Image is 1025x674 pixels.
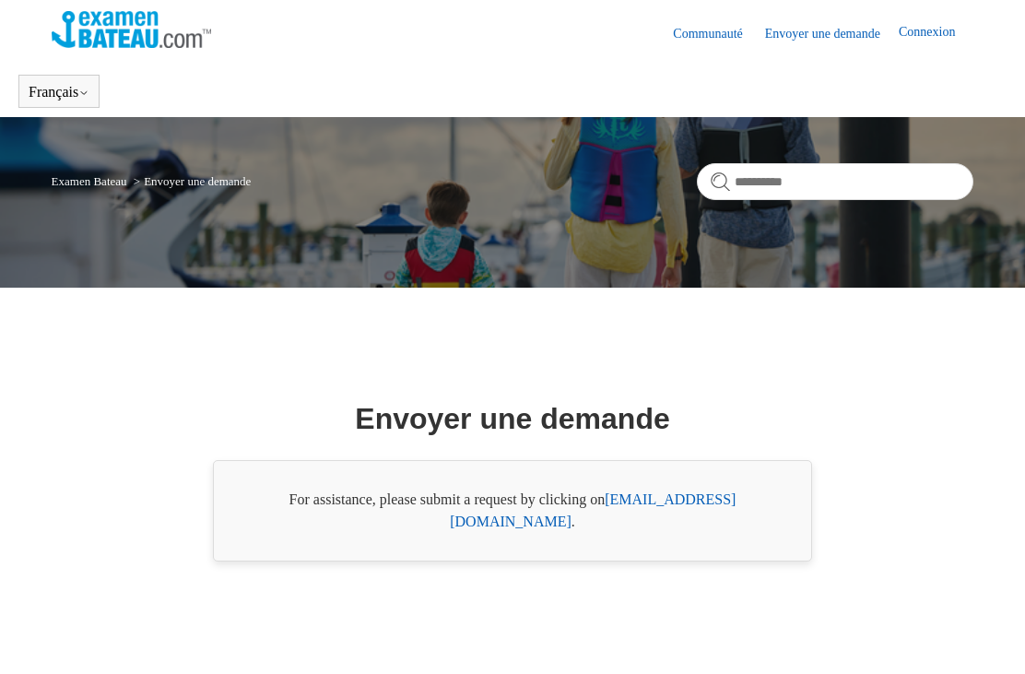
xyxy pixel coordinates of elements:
h1: Envoyer une demande [355,396,669,441]
a: Communauté [673,24,760,43]
li: Envoyer une demande [130,174,252,188]
a: Envoyer une demande [765,24,899,43]
button: Français [29,84,89,101]
a: Connexion [899,22,973,44]
img: Page d’accueil du Centre d’aide Examen Bateau [52,11,211,48]
div: Live chat [963,612,1011,660]
div: For assistance, please submit a request by clicking on . [213,460,812,562]
li: Examen Bateau [52,174,130,188]
input: Rechercher [697,163,973,200]
a: Examen Bateau [52,174,127,188]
